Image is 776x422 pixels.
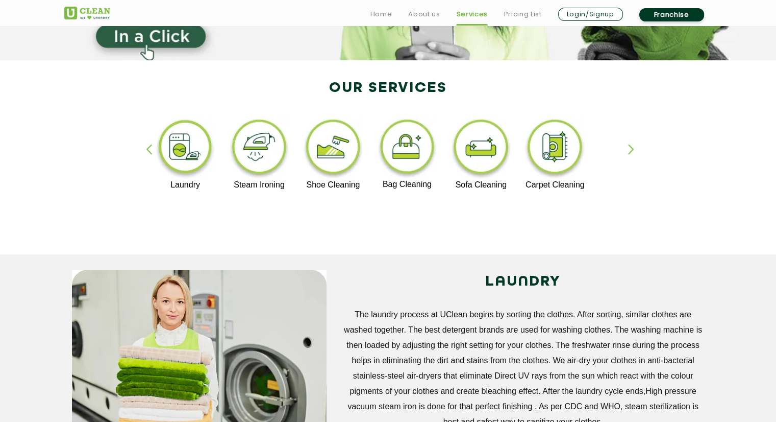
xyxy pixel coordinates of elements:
a: Services [456,8,487,20]
a: Login/Signup [558,8,623,21]
a: Pricing List [504,8,542,20]
p: Laundry [154,180,217,190]
p: Shoe Cleaning [302,180,365,190]
img: carpet_cleaning_11zon.webp [523,117,586,180]
img: laundry_cleaning_11zon.webp [154,117,217,180]
img: UClean Laundry and Dry Cleaning [64,7,110,19]
p: Bag Cleaning [376,180,439,189]
p: Steam Ironing [228,180,291,190]
img: shoe_cleaning_11zon.webp [302,117,365,180]
p: Sofa Cleaning [449,180,512,190]
img: steam_ironing_11zon.webp [228,117,291,180]
a: Franchise [639,8,704,21]
a: Home [370,8,392,20]
a: About us [408,8,440,20]
img: sofa_cleaning_11zon.webp [449,117,512,180]
h2: LAUNDRY [342,270,705,294]
img: bag_cleaning_11zon.webp [376,117,439,180]
p: Carpet Cleaning [523,180,586,190]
